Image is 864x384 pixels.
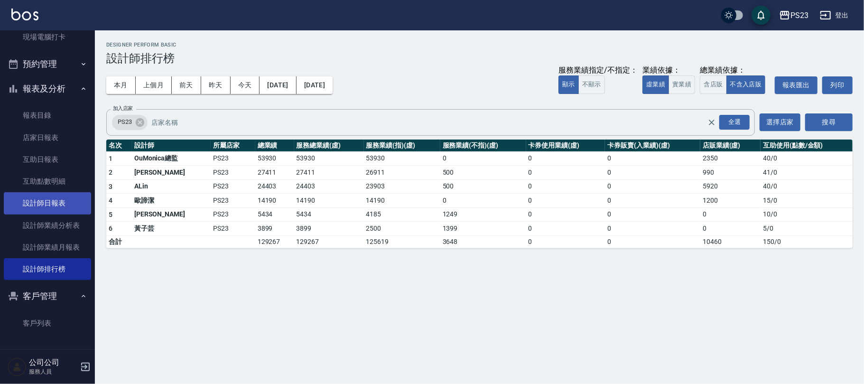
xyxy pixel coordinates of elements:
[172,76,201,94] button: 前天
[231,76,260,94] button: 今天
[805,113,853,131] button: 搜尋
[294,179,364,194] td: 24403
[526,151,605,166] td: 0
[558,66,638,75] div: 服務業績指定/不指定：
[113,105,133,112] label: 加入店家
[132,194,211,208] td: 歐諦潔
[440,140,526,152] th: 服務業績(不指)(虛)
[294,207,364,222] td: 5434
[112,117,138,127] span: PS23
[440,166,526,180] td: 500
[605,194,700,208] td: 0
[700,222,761,236] td: 0
[211,179,255,194] td: PS23
[294,194,364,208] td: 14190
[4,76,91,101] button: 報表及分析
[700,151,761,166] td: 2350
[364,235,440,248] td: 125619
[109,211,112,218] span: 5
[700,166,761,180] td: 990
[700,140,761,152] th: 店販業績(虛)
[255,207,294,222] td: 5434
[112,115,148,130] div: PS23
[106,140,132,152] th: 名次
[211,194,255,208] td: PS23
[106,52,853,65] h3: 設計師排行榜
[4,284,91,309] button: 客戶管理
[719,115,750,130] div: 全選
[760,113,800,131] button: 選擇店家
[440,235,526,248] td: 3648
[294,235,364,248] td: 129267
[211,151,255,166] td: PS23
[364,194,440,208] td: 14190
[526,166,605,180] td: 0
[364,140,440,152] th: 服務業績(指)(虛)
[717,113,752,131] button: Open
[440,207,526,222] td: 1249
[4,192,91,214] a: 設計師日報表
[4,149,91,170] a: 互助日報表
[109,183,112,190] span: 3
[364,179,440,194] td: 23903
[255,140,294,152] th: 總業績
[605,235,700,248] td: 0
[4,215,91,236] a: 設計師業績分析表
[211,166,255,180] td: PS23
[4,258,91,280] a: 設計師排行榜
[255,179,294,194] td: 24403
[752,6,771,25] button: save
[294,222,364,236] td: 3899
[761,207,853,222] td: 10 / 0
[211,207,255,222] td: PS23
[109,155,112,162] span: 1
[761,166,853,180] td: 41 / 0
[4,26,91,48] a: 現場電腦打卡
[605,166,700,180] td: 0
[211,222,255,236] td: PS23
[605,140,700,152] th: 卡券販賣(入業績)(虛)
[255,194,294,208] td: 14190
[526,179,605,194] td: 0
[526,140,605,152] th: 卡券使用業績(虛)
[761,179,853,194] td: 40 / 0
[260,76,296,94] button: [DATE]
[297,76,333,94] button: [DATE]
[255,222,294,236] td: 3899
[669,75,695,94] button: 實業績
[4,127,91,149] a: 店家日報表
[364,166,440,180] td: 26911
[294,151,364,166] td: 53930
[700,66,770,75] div: 總業績依據：
[29,367,77,376] p: 服務人員
[132,151,211,166] td: OuMonica總監
[364,207,440,222] td: 4185
[11,9,38,20] img: Logo
[132,207,211,222] td: [PERSON_NAME]
[775,76,818,94] button: 報表匯出
[109,197,112,204] span: 4
[526,235,605,248] td: 0
[761,235,853,248] td: 150 / 0
[4,52,91,76] button: 預約管理
[761,140,853,152] th: 互助使用(點數/金額)
[106,76,136,94] button: 本月
[109,225,112,232] span: 6
[364,151,440,166] td: 53930
[822,76,853,94] button: 列印
[440,222,526,236] td: 1399
[106,140,853,248] table: a dense table
[294,166,364,180] td: 27411
[132,222,211,236] td: 黃子芸
[605,151,700,166] td: 0
[526,207,605,222] td: 0
[605,222,700,236] td: 0
[132,166,211,180] td: [PERSON_NAME]
[106,42,853,48] h2: Designer Perform Basic
[558,75,579,94] button: 顯示
[761,222,853,236] td: 5 / 0
[578,75,605,94] button: 不顯示
[775,6,812,25] button: PS23
[132,140,211,152] th: 設計師
[136,76,172,94] button: 上個月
